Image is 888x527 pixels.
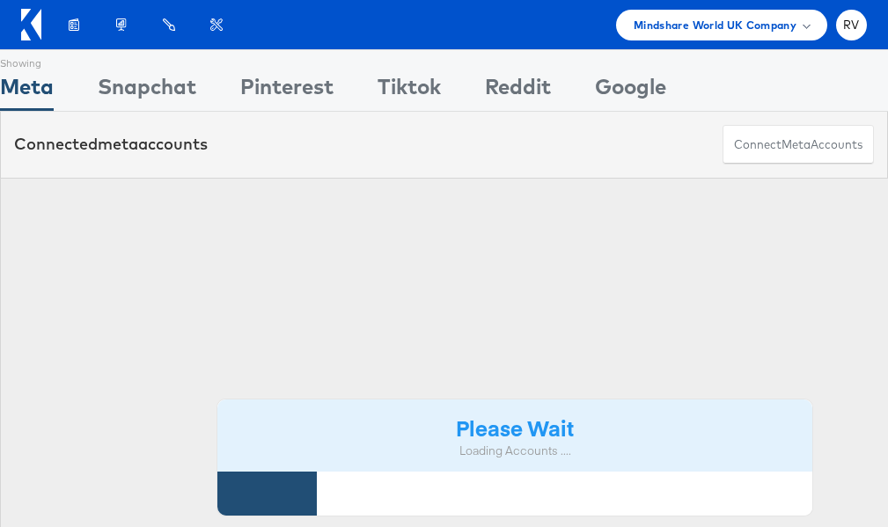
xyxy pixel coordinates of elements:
[595,71,666,111] div: Google
[240,71,334,111] div: Pinterest
[456,413,574,442] strong: Please Wait
[782,136,811,153] span: meta
[843,19,860,31] span: RV
[231,443,799,459] div: Loading Accounts ....
[634,16,796,34] span: Mindshare World UK Company
[14,133,208,156] div: Connected accounts
[98,134,138,154] span: meta
[485,71,551,111] div: Reddit
[378,71,441,111] div: Tiktok
[723,125,874,165] button: ConnectmetaAccounts
[98,71,196,111] div: Snapchat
